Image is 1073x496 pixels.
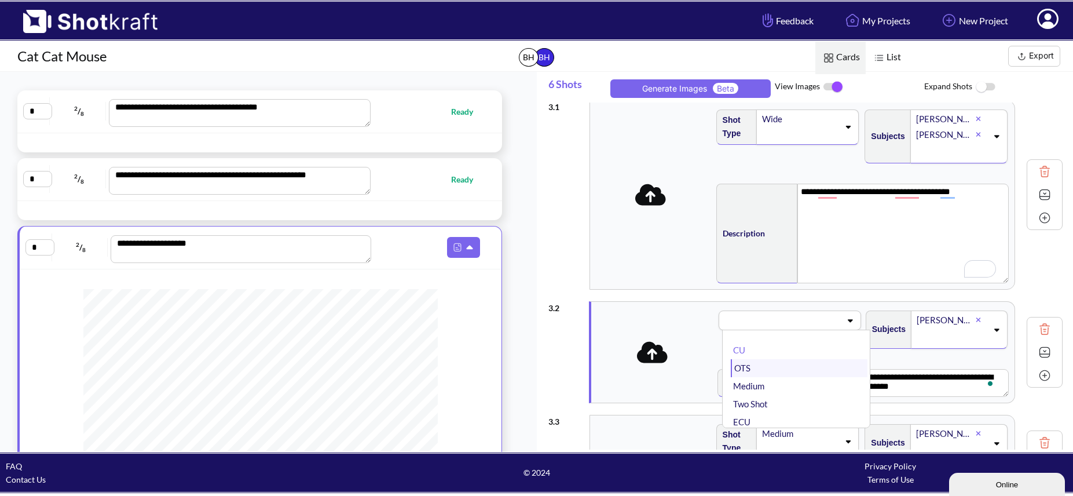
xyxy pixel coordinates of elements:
div: 3 . 1 [548,94,584,114]
span: Cards [815,41,866,74]
a: Contact Us [6,475,46,484]
img: Expand Icon [1036,186,1053,203]
div: Privacy Policy [713,459,1067,473]
li: ECU [731,413,867,431]
img: ToggleOff Icon [972,75,998,100]
img: Trash Icon [1036,163,1053,180]
span: Beta [713,83,738,94]
span: Subjects [865,127,904,146]
img: Pdf Icon [450,240,465,255]
div: 3.2CUOTSMediumTwo ShotECUWideMaster shotSubjects[PERSON_NAME]DescriptionTo enrich screen reader i... [548,296,1063,409]
iframe: chat widget [949,471,1067,496]
div: 3 . 3 [548,409,584,428]
button: Generate ImagesBeta [610,79,771,98]
div: Terms of Use [713,473,1067,486]
div: Medium [761,426,839,442]
span: 2 [76,241,79,248]
img: Trash Icon [1036,320,1053,338]
div: 3.1Shot TypeWideSubjects[PERSON_NAME][PERSON_NAME]DescriptionTo enrich screen reader interactions... [548,94,1063,296]
li: Medium [731,377,867,395]
img: Add Icon [1036,209,1053,227]
div: Wide [761,111,839,127]
span: 2 [74,173,78,180]
span: List [866,41,907,74]
img: Add Icon [1036,367,1053,384]
span: Ready [451,105,485,118]
span: Description [718,373,766,392]
span: 8 [82,246,86,253]
span: Subjects [866,320,906,339]
span: 8 [80,110,84,117]
img: Export Icon [1015,49,1029,64]
span: © 2024 [360,466,713,479]
span: View Images [775,75,924,99]
a: New Project [931,5,1017,36]
span: Ready [451,173,485,186]
img: List Icon [871,50,887,65]
li: CU [731,341,867,359]
span: / [53,170,106,188]
a: My Projects [834,5,919,36]
img: Card Icon [821,50,836,65]
li: OTS [731,359,867,377]
span: Description [717,224,765,243]
img: Home Icon [843,10,862,30]
span: Shot Type [717,425,751,458]
a: FAQ [6,461,22,471]
div: [PERSON_NAME] [915,111,976,127]
span: 6 Shots [548,72,606,103]
span: BH [534,48,554,67]
img: ToggleOn Icon [820,75,846,99]
div: [PERSON_NAME] [915,426,976,442]
img: Trash Icon [1036,434,1053,451]
img: Hand Icon [760,10,776,30]
img: Expand Icon [1036,344,1053,361]
span: / [53,102,106,121]
div: 3 . 2 [548,296,584,315]
div: [PERSON_NAME] [915,312,976,328]
span: / [55,238,108,257]
span: Subjects [865,433,904,453]
span: BH [519,48,539,67]
textarea: To enrich screen reader interactions, please activate Accessibility in Grammarly extension settings [797,184,1009,283]
span: Shot Type [717,111,751,143]
span: 8 [80,178,84,185]
span: 2 [74,105,78,112]
textarea: To enrich screen reader interactions, please activate Accessibility in Grammarly extension settings [799,369,1009,397]
div: [PERSON_NAME] [915,127,976,143]
button: Export [1008,46,1060,67]
span: Feedback [760,14,814,27]
li: Two Shot [731,395,867,413]
img: Add Icon [939,10,959,30]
